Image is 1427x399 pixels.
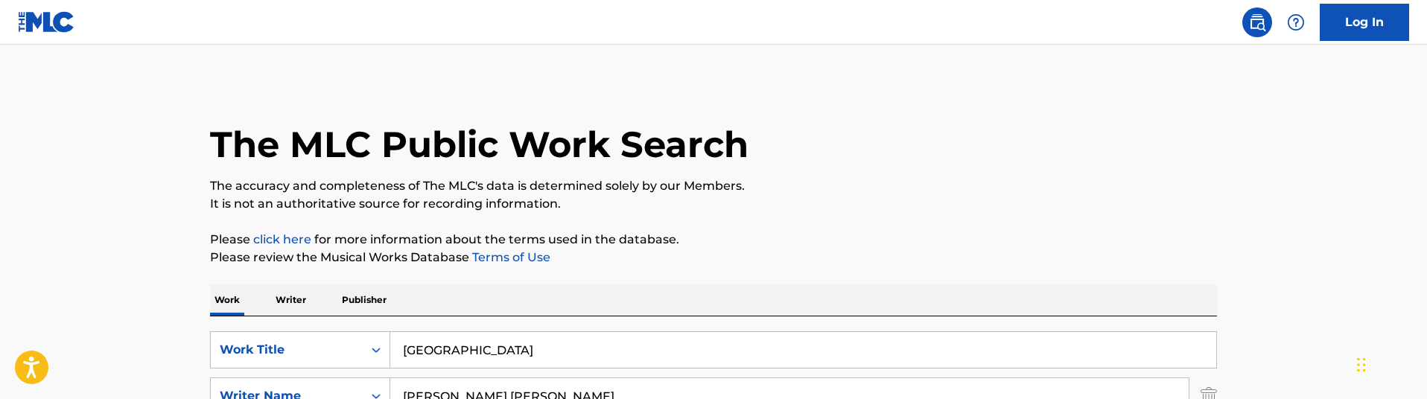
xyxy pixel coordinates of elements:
[271,284,311,316] p: Writer
[1248,13,1266,31] img: search
[18,11,75,33] img: MLC Logo
[1353,328,1427,399] iframe: Chat Widget
[1287,13,1305,31] img: help
[210,122,749,167] h1: The MLC Public Work Search
[210,284,244,316] p: Work
[253,232,311,246] a: click here
[469,250,550,264] a: Terms of Use
[1357,342,1366,387] div: Drag
[1242,7,1272,37] a: Public Search
[210,177,1217,195] p: The accuracy and completeness of The MLC's data is determined solely by our Members.
[220,341,354,359] div: Work Title
[1320,4,1409,41] a: Log In
[210,195,1217,213] p: It is not an authoritative source for recording information.
[210,231,1217,249] p: Please for more information about the terms used in the database.
[1281,7,1311,37] div: Help
[210,249,1217,266] p: Please review the Musical Works Database
[337,284,391,316] p: Publisher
